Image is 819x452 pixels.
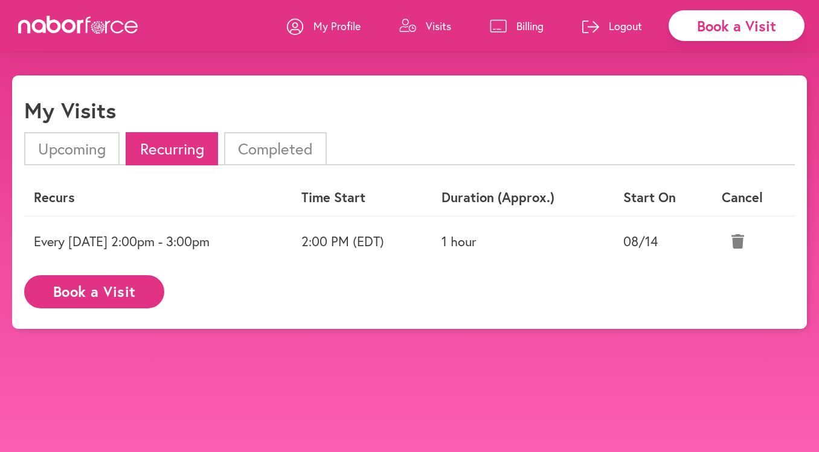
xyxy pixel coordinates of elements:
[224,132,327,165] li: Completed
[614,216,712,266] td: 08/14
[399,8,451,44] a: Visits
[432,216,613,266] td: 1 hour
[582,8,642,44] a: Logout
[292,180,432,215] th: Time Start
[313,19,361,33] p: My Profile
[24,97,116,123] h1: My Visits
[24,284,164,296] a: Book a Visit
[614,180,712,215] th: Start On
[24,216,292,266] td: Every [DATE] 2:00pm - 3:00pm
[516,19,544,33] p: Billing
[24,132,120,165] li: Upcoming
[292,216,432,266] td: 2:00 PM (EDT)
[426,19,451,33] p: Visits
[126,132,217,165] li: Recurring
[24,275,164,308] button: Book a Visit
[712,180,795,215] th: Cancel
[669,10,805,41] div: Book a Visit
[490,8,544,44] a: Billing
[609,19,642,33] p: Logout
[432,180,613,215] th: Duration (Approx.)
[287,8,361,44] a: My Profile
[24,180,292,215] th: Recurs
